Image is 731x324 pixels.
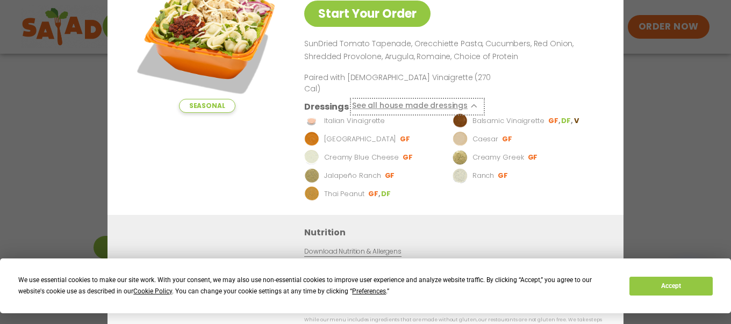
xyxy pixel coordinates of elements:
p: Creamy Greek [472,152,524,162]
p: Paired with [DEMOGRAPHIC_DATA] Vinaigrette (270 Cal) [304,71,503,94]
li: GF [385,170,396,180]
span: Seasonal [179,99,235,113]
li: GF [403,152,414,162]
img: Dressing preview image for Creamy Greek [453,149,468,164]
button: Accept [629,277,712,296]
img: Dressing preview image for Ranch [453,168,468,183]
span: Preferences [352,287,386,295]
li: V [574,116,580,125]
li: GF [400,134,411,143]
img: Dressing preview image for Creamy Blue Cheese [304,149,319,164]
img: Dressing preview image for Thai Peanut [304,186,319,201]
li: DF [561,116,574,125]
p: Creamy Blue Cheese [324,152,399,162]
p: [GEOGRAPHIC_DATA] [324,133,396,144]
p: Balsamic Vinaigrette [472,115,544,126]
li: DF [381,189,392,198]
img: Dressing preview image for Balsamic Vinaigrette [453,113,468,128]
h3: Dressings [304,99,349,113]
a: Download Nutrition & Allergens [304,246,401,256]
li: GF [368,189,381,198]
button: See all house made dressings [352,99,483,113]
span: Cookie Policy [133,287,172,295]
p: SunDried Tomato Tapenade, Orecchiette Pasta, Cucumbers, Red Onion, Shredded Provolone, Arugula, R... [304,38,598,63]
img: Dressing preview image for Caesar [453,131,468,146]
li: GF [548,116,561,125]
li: GF [498,170,509,180]
p: Thai Peanut [324,188,364,199]
img: Dressing preview image for Jalapeño Ranch [304,168,319,183]
li: GF [502,134,513,143]
p: Caesar [472,133,498,144]
div: We use essential cookies to make our site work. With your consent, we may also use non-essential ... [18,275,617,297]
p: Jalapeño Ranch [324,170,381,181]
img: Dressing preview image for Italian Vinaigrette [304,113,319,128]
img: Dressing preview image for BBQ Ranch [304,131,319,146]
a: Start Your Order [304,1,431,27]
p: Ranch [472,170,494,181]
li: GF [528,152,539,162]
p: Italian Vinaigrette [324,115,385,126]
h3: Nutrition [304,225,607,239]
